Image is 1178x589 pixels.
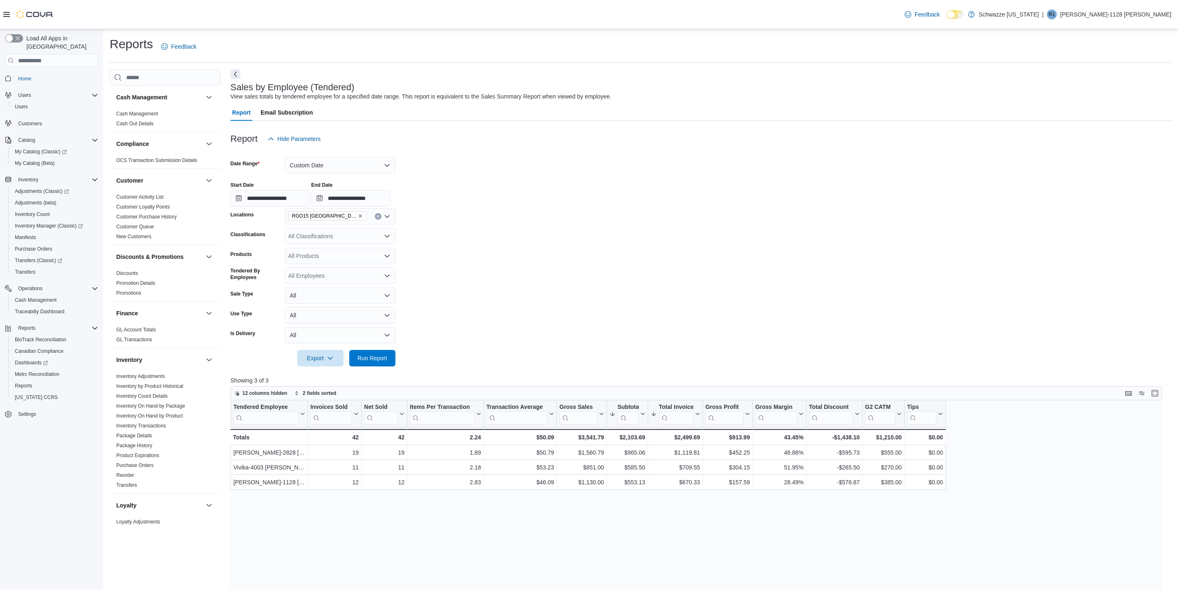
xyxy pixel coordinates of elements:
[116,383,183,390] span: Inventory by Product Historical
[116,501,202,509] button: Loyalty
[303,390,336,397] span: 2 fields sorted
[560,404,604,425] button: Gross Sales
[8,306,101,317] button: Traceabilty Dashboard
[116,393,168,399] span: Inventory Count Details
[15,359,48,366] span: Dashboards
[8,157,101,169] button: My Catalog (Beta)
[15,323,98,333] span: Reports
[12,358,98,368] span: Dashboards
[311,190,390,207] input: Press the down key to open a popover containing a calendar.
[705,404,750,425] button: Gross Profit
[116,176,202,185] button: Customer
[264,131,324,147] button: Hide Parameters
[230,376,1171,385] p: Showing 3 of 3
[110,192,221,245] div: Customer
[230,69,240,79] button: Next
[15,135,38,145] button: Catalog
[116,356,142,364] h3: Inventory
[18,75,31,82] span: Home
[15,348,63,354] span: Canadian Compliance
[384,253,390,259] button: Open list of options
[8,392,101,403] button: [US_STATE] CCRS
[116,280,155,286] span: Promotion Details
[12,209,53,219] a: Inventory Count
[18,285,42,292] span: Operations
[15,175,42,185] button: Inventory
[116,157,198,163] a: OCS Transaction Submission Details
[116,462,154,468] a: Purchase Orders
[8,294,101,306] button: Cash Management
[15,175,98,185] span: Inventory
[8,146,101,157] a: My Catalog (Classic)
[116,93,202,101] button: Cash Management
[2,72,101,84] button: Home
[116,176,143,185] h3: Customer
[15,160,55,167] span: My Catalog (Beta)
[12,295,60,305] a: Cash Management
[233,404,299,425] div: Tendered Employee
[651,432,700,442] div: $2,499.69
[15,234,36,241] span: Manifests
[12,147,70,157] a: My Catalog (Classic)
[15,336,66,343] span: BioTrack Reconciliation
[16,10,54,19] img: Cova
[12,256,98,265] span: Transfers (Classic)
[15,223,83,229] span: Inventory Manager (Classic)
[375,213,381,220] button: Clear input
[116,280,155,286] a: Promotion Details
[116,223,154,230] span: Customer Queue
[116,443,152,448] a: Package History
[171,42,196,51] span: Feedback
[233,448,305,458] div: [PERSON_NAME]-2828 [PERSON_NAME]
[809,404,860,425] button: Total Discount
[116,204,170,210] a: Customer Loyalty Points
[230,82,355,92] h3: Sales by Employee (Tendered)
[8,334,101,345] button: BioTrack Reconciliation
[349,350,395,366] button: Run Report
[116,453,159,458] a: Product Expirations
[15,148,67,155] span: My Catalog (Classic)
[809,404,853,425] div: Total Discount
[410,404,481,425] button: Items Per Transaction
[232,104,251,121] span: Report
[384,272,390,279] button: Open list of options
[410,432,481,442] div: 2.24
[705,404,743,411] div: Gross Profit
[12,346,67,356] a: Canadian Compliance
[8,232,101,243] button: Manifests
[18,120,42,127] span: Customers
[15,409,98,419] span: Settings
[15,284,98,293] span: Operations
[2,89,101,101] button: Users
[12,256,66,265] a: Transfers (Classic)
[12,221,86,231] a: Inventory Manager (Classic)
[907,404,936,411] div: Tips
[116,253,183,261] h3: Discounts & Promotions
[204,252,214,262] button: Discounts & Promotions
[15,246,52,252] span: Purchase Orders
[116,482,137,488] a: Transfers
[230,211,254,218] label: Locations
[110,109,221,132] div: Cash Management
[116,413,183,419] a: Inventory On Hand by Product
[230,251,252,258] label: Products
[230,310,252,317] label: Use Type
[15,73,98,83] span: Home
[755,404,803,425] button: Gross Margin
[15,269,35,275] span: Transfers
[116,214,177,220] a: Customer Purchase History
[12,147,98,157] span: My Catalog (Classic)
[288,211,367,221] span: RGO15 Sunland Park
[15,103,28,110] span: Users
[116,356,202,364] button: Inventory
[357,354,387,362] span: Run Report
[12,244,98,254] span: Purchase Orders
[204,139,214,149] button: Compliance
[560,404,597,411] div: Gross Sales
[230,190,310,207] input: Press the down key to open a popover containing a calendar.
[907,404,943,425] button: Tips
[311,182,333,188] label: End Date
[15,257,62,264] span: Transfers (Classic)
[116,423,166,429] a: Inventory Transactions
